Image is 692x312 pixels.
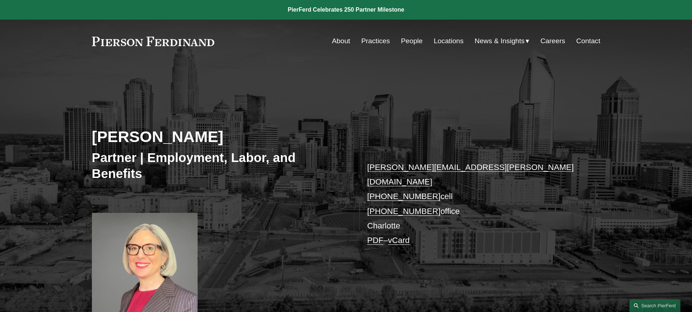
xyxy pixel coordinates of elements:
a: Search this site [630,299,680,312]
h2: [PERSON_NAME] [92,127,346,146]
span: News & Insights [475,35,525,48]
h3: Partner | Employment, Labor, and Benefits [92,150,346,181]
a: PDF [367,236,384,245]
a: Practices [361,34,390,48]
a: [PHONE_NUMBER] [367,207,441,216]
p: cell office Charlotte – [367,160,579,248]
a: Contact [576,34,600,48]
a: About [332,34,350,48]
a: People [401,34,423,48]
a: [PERSON_NAME][EMAIL_ADDRESS][PERSON_NAME][DOMAIN_NAME] [367,163,574,186]
a: Locations [434,34,464,48]
a: vCard [388,236,410,245]
a: folder dropdown [475,34,530,48]
a: [PHONE_NUMBER] [367,192,441,201]
a: Careers [541,34,565,48]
